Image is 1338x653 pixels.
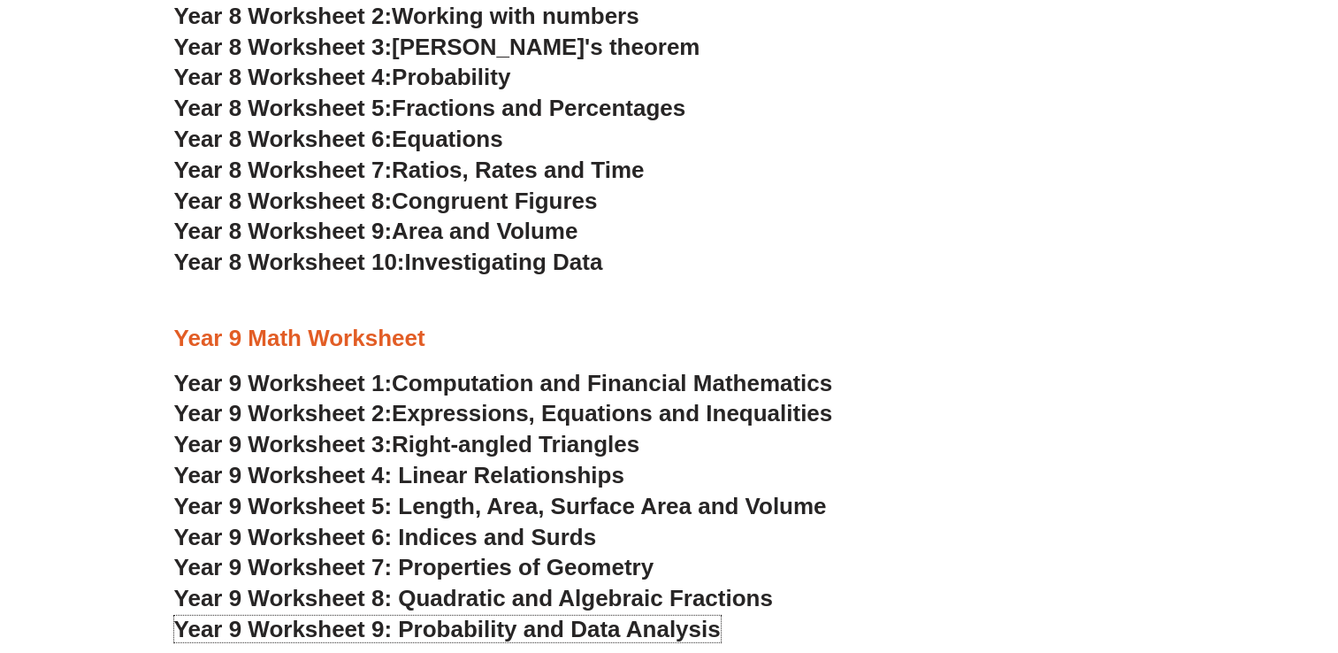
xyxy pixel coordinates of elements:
span: [PERSON_NAME]'s theorem [392,34,700,60]
span: Expressions, Equations and Inequalities [392,400,832,426]
a: Year 8 Worksheet 7:Ratios, Rates and Time [174,157,645,183]
span: Ratios, Rates and Time [392,157,644,183]
span: Working with numbers [392,3,639,29]
span: Year 8 Worksheet 5: [174,95,393,121]
a: Year 8 Worksheet 8:Congruent Figures [174,188,598,214]
a: Year 9 Worksheet 3:Right-angled Triangles [174,431,640,457]
span: Computation and Financial Mathematics [392,370,832,396]
span: Year 8 Worksheet 9: [174,218,393,244]
a: Year 8 Worksheet 4:Probability [174,64,511,90]
span: Year 8 Worksheet 2: [174,3,393,29]
a: Year 9 Worksheet 9: Probability and Data Analysis [174,616,721,642]
a: Year 9 Worksheet 2:Expressions, Equations and Inequalities [174,400,833,426]
span: Fractions and Percentages [392,95,685,121]
a: Year 8 Worksheet 6:Equations [174,126,503,152]
a: Year 9 Worksheet 8: Quadratic and Algebraic Fractions [174,585,773,611]
span: Year 8 Worksheet 8: [174,188,393,214]
span: Congruent Figures [392,188,597,214]
span: Year 9 Worksheet 2: [174,400,393,426]
a: Year 9 Worksheet 1:Computation and Financial Mathematics [174,370,833,396]
iframe: Chat Widget [1044,454,1338,653]
span: Year 8 Worksheet 4: [174,64,393,90]
span: Year 8 Worksheet 10: [174,249,405,275]
a: Year 9 Worksheet 5: Length, Area, Surface Area and Volume [174,493,827,519]
a: Year 8 Worksheet 2:Working with numbers [174,3,639,29]
span: Year 8 Worksheet 3: [174,34,393,60]
span: Probability [392,64,510,90]
span: Right-angled Triangles [392,431,639,457]
a: Year 9 Worksheet 7: Properties of Geometry [174,554,654,580]
a: Year 8 Worksheet 10:Investigating Data [174,249,603,275]
a: Year 8 Worksheet 3:[PERSON_NAME]'s theorem [174,34,700,60]
span: Equations [392,126,503,152]
a: Year 8 Worksheet 9:Area and Volume [174,218,578,244]
span: Area and Volume [392,218,577,244]
span: Year 9 Worksheet 3: [174,431,393,457]
h3: Year 9 Math Worksheet [174,324,1165,354]
span: Year 9 Worksheet 1: [174,370,393,396]
span: Investigating Data [404,249,602,275]
a: Year 9 Worksheet 6: Indices and Surds [174,524,597,550]
a: Year 8 Worksheet 5:Fractions and Percentages [174,95,686,121]
span: Year 8 Worksheet 7: [174,157,393,183]
a: Year 9 Worksheet 4: Linear Relationships [174,462,624,488]
span: Year 8 Worksheet 6: [174,126,393,152]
